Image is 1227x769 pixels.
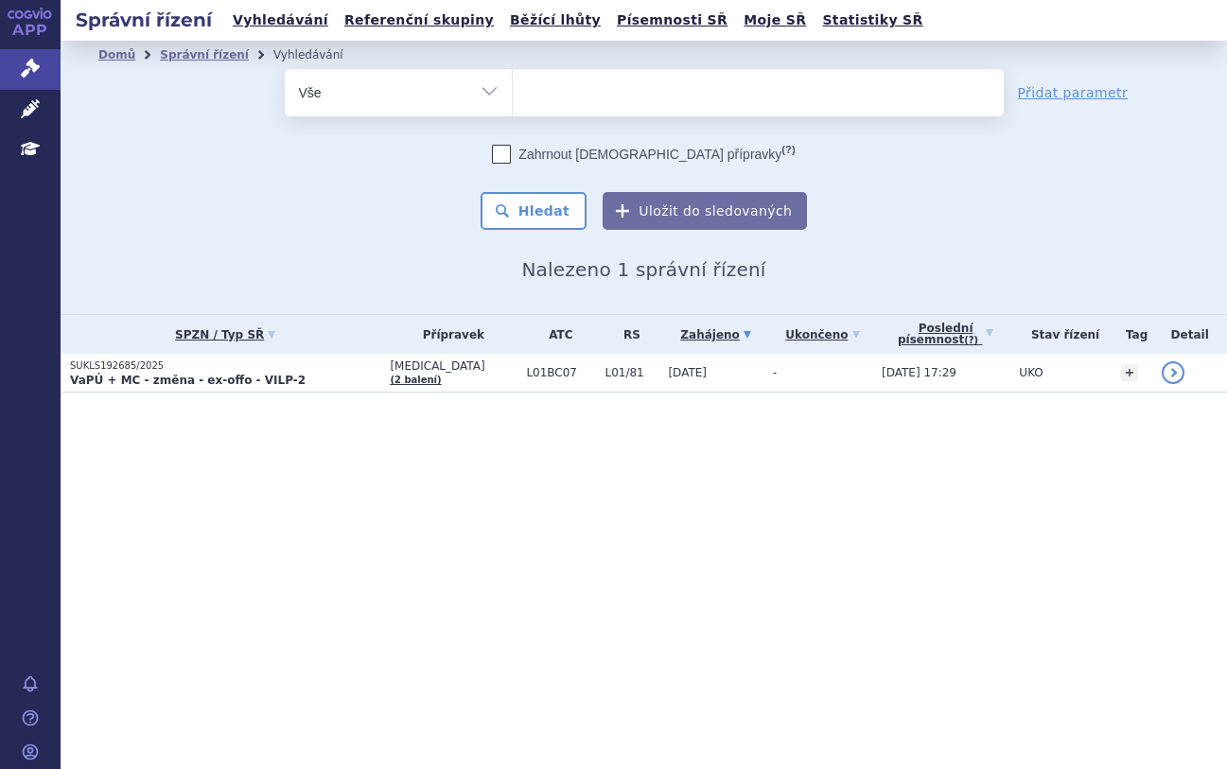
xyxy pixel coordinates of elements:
[1019,366,1043,379] span: UKO
[1152,315,1227,354] th: Detail
[227,8,334,33] a: Vyhledávání
[605,366,658,379] span: L01/81
[273,41,368,69] li: Vyhledávání
[1112,315,1153,354] th: Tag
[526,366,595,379] span: L01BC07
[492,145,795,164] label: Zahrnout [DEMOGRAPHIC_DATA] přípravky
[668,366,707,379] span: [DATE]
[773,366,777,379] span: -
[339,8,500,33] a: Referenční skupiny
[1121,364,1138,381] a: +
[380,315,517,354] th: Přípravek
[781,144,795,156] abbr: (?)
[1018,83,1129,102] a: Přidat parametr
[611,8,733,33] a: Písemnosti SŘ
[481,192,587,230] button: Hledat
[882,366,956,379] span: [DATE] 17:29
[882,315,1009,354] a: Poslednípísemnost(?)
[70,322,380,348] a: SPZN / Typ SŘ
[521,258,765,281] span: Nalezeno 1 správní řízení
[668,322,762,348] a: Zahájeno
[595,315,658,354] th: RS
[1162,361,1184,384] a: detail
[70,359,380,373] p: SUKLS192685/2025
[390,375,441,385] a: (2 balení)
[98,48,135,61] a: Domů
[964,335,978,346] abbr: (?)
[390,359,517,373] span: [MEDICAL_DATA]
[816,8,928,33] a: Statistiky SŘ
[1009,315,1111,354] th: Stav řízení
[70,374,306,387] strong: VaPÚ + MC - změna - ex-offo - VILP-2
[61,7,227,33] h2: Správní řízení
[603,192,807,230] button: Uložit do sledovaných
[738,8,812,33] a: Moje SŘ
[160,48,249,61] a: Správní řízení
[517,315,595,354] th: ATC
[504,8,606,33] a: Běžící lhůty
[773,322,872,348] a: Ukončeno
